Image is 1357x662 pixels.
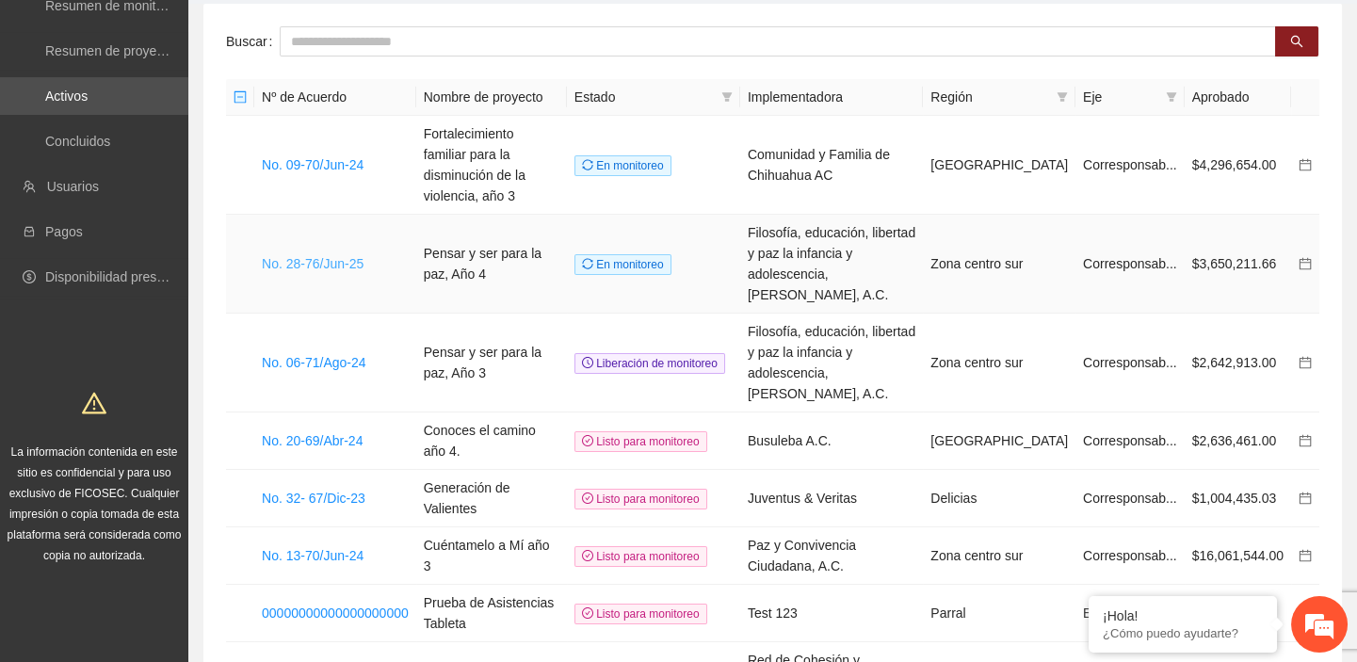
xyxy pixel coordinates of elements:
[574,604,707,624] span: Listo para monitoreo
[109,220,260,411] span: Estamos en línea.
[45,134,110,149] a: Concluidos
[721,91,733,103] span: filter
[1299,492,1312,505] span: calendar
[923,116,1075,215] td: [GEOGRAPHIC_DATA]
[718,83,736,111] span: filter
[1299,433,1312,448] a: calendar
[416,412,567,470] td: Conoces el camino año 4.
[923,314,1075,412] td: Zona centro sur
[740,215,923,314] td: Filosofía, educación, libertad y paz la infancia y adolescencia, [PERSON_NAME], A.C.
[82,391,106,415] span: warning
[416,79,567,116] th: Nombre de proyecto
[1299,355,1312,370] a: calendar
[1299,549,1312,562] span: calendar
[582,550,593,561] span: check-circle
[1083,157,1177,172] span: Corresponsab...
[574,155,671,176] span: En monitoreo
[582,357,593,368] span: clock-circle
[740,116,923,215] td: Comunidad y Familia de Chihuahua AC
[1299,491,1312,506] a: calendar
[582,159,593,170] span: sync
[262,548,363,563] a: No. 13-70/Jun-24
[574,87,714,107] span: Estado
[1083,605,1171,621] span: Evaluar, med...
[1185,314,1291,412] td: $2,642,913.00
[45,269,206,284] a: Disponibilidad presupuestal
[254,79,416,116] th: Nº de Acuerdo
[416,314,567,412] td: Pensar y ser para la paz, Año 3
[1299,157,1312,172] a: calendar
[923,470,1075,527] td: Delicias
[1083,548,1177,563] span: Corresponsab...
[262,491,365,506] a: No. 32- 67/Dic-23
[1299,256,1312,271] a: calendar
[1299,356,1312,369] span: calendar
[1057,91,1068,103] span: filter
[574,431,707,452] span: Listo para monitoreo
[1299,548,1312,563] a: calendar
[930,87,1049,107] span: Región
[582,607,593,619] span: check-circle
[574,353,725,374] span: Liberación de monitoreo
[1103,608,1263,623] div: ¡Hola!
[582,258,593,269] span: sync
[1299,434,1312,447] span: calendar
[262,355,366,370] a: No. 06-71/Ago-24
[416,585,567,642] td: Prueba de Asistencias Tableta
[234,90,247,104] span: minus-square
[1103,626,1263,640] p: ¿Cómo puedo ayudarte?
[1185,527,1291,585] td: $16,061,544.00
[1185,215,1291,314] td: $3,650,211.66
[1299,257,1312,270] span: calendar
[574,489,707,509] span: Listo para monitoreo
[47,179,99,194] a: Usuarios
[1185,79,1291,116] th: Aprobado
[582,435,593,446] span: check-circle
[923,412,1075,470] td: [GEOGRAPHIC_DATA]
[262,605,409,621] a: 00000000000000000000
[1185,585,1291,642] td: $202,000.00
[45,89,88,104] a: Activos
[416,470,567,527] td: Generación de Valientes
[416,527,567,585] td: Cuéntamelo a Mí año 3
[262,256,363,271] a: No. 28-76/Jun-25
[8,445,182,562] span: La información contenida en este sitio es confidencial y para uso exclusivo de FICOSEC. Cualquier...
[1083,256,1177,271] span: Corresponsab...
[98,96,316,121] div: Chatee con nosotros ahora
[740,412,923,470] td: Busuleba A.C.
[1185,412,1291,470] td: $2,636,461.00
[9,453,359,519] textarea: Escriba su mensaje y pulse “Intro”
[45,224,83,239] a: Pagos
[923,585,1075,642] td: Parral
[574,254,671,275] span: En monitoreo
[226,26,280,57] label: Buscar
[582,492,593,504] span: check-circle
[574,546,707,567] span: Listo para monitoreo
[1185,470,1291,527] td: $1,004,435.03
[1083,433,1177,448] span: Corresponsab...
[923,215,1075,314] td: Zona centro sur
[262,157,363,172] a: No. 09-70/Jun-24
[416,215,567,314] td: Pensar y ser para la paz, Año 4
[1162,83,1181,111] span: filter
[1299,158,1312,171] span: calendar
[740,314,923,412] td: Filosofía, educación, libertad y paz la infancia y adolescencia, [PERSON_NAME], A.C.
[416,116,567,215] td: Fortalecimiento familiar para la disminución de la violencia, año 3
[923,527,1075,585] td: Zona centro sur
[309,9,354,55] div: Minimizar ventana de chat en vivo
[1185,116,1291,215] td: $4,296,654.00
[1275,26,1318,57] button: search
[45,43,247,58] a: Resumen de proyectos aprobados
[740,585,923,642] td: Test 123
[1166,91,1177,103] span: filter
[1053,83,1072,111] span: filter
[740,527,923,585] td: Paz y Convivencia Ciudadana, A.C.
[1083,87,1158,107] span: Eje
[1083,491,1177,506] span: Corresponsab...
[262,433,363,448] a: No. 20-69/Abr-24
[1083,355,1177,370] span: Corresponsab...
[740,79,923,116] th: Implementadora
[740,470,923,527] td: Juventus & Veritas
[1290,35,1303,50] span: search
